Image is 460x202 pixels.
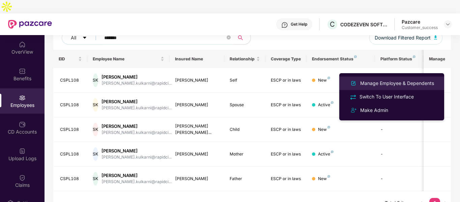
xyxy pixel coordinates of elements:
[102,105,172,111] div: [PERSON_NAME].kulkarni@rapidci...
[349,79,357,87] img: svg+xml;base64,PHN2ZyB4bWxucz0iaHR0cDovL3d3dy53My5vcmcvMjAwMC9zdmciIHhtbG5zOnhsaW5rPSJodHRwOi8vd3...
[271,77,301,84] div: ESCP or in laws
[434,35,437,39] img: svg+xml;base64,PHN2ZyB4bWxucz0iaHR0cDovL3d3dy53My5vcmcvMjAwMC9zdmciIHhtbG5zOnhsaW5rPSJodHRwOi8vd3...
[349,106,357,114] img: svg+xml;base64,PHN2ZyB4bWxucz0iaHR0cDovL3d3dy53My5vcmcvMjAwMC9zdmciIHdpZHRoPSIyNCIgaGVpZ2h0PSIyNC...
[224,50,265,68] th: Relationship
[102,123,172,129] div: [PERSON_NAME]
[93,74,98,87] div: SK
[271,151,301,157] div: ESCP or in laws
[265,50,307,68] th: Coverage Type
[330,20,335,28] span: C
[175,176,219,182] div: [PERSON_NAME]
[281,22,288,28] img: svg+xml;base64,PHN2ZyBpZD0iSGVscC0zMngzMiIgeG1sbnM9Imh0dHA6Ly93d3cudzMub3JnLzIwMDAvc3ZnIiB3aWR0aD...
[227,35,231,41] span: close-circle
[375,142,423,167] td: -
[318,176,330,182] div: New
[318,151,334,157] div: Active
[60,126,82,133] div: CSPL108
[227,35,231,39] span: close-circle
[71,34,76,41] span: All
[402,19,438,25] div: Pazcare
[102,80,172,87] div: [PERSON_NAME].kulkarni@rapidci...
[19,121,26,128] img: svg+xml;base64,PHN2ZyBpZD0iQ0RfQWNjb3VudHMiIGRhdGEtbmFtZT0iQ0QgQWNjb3VudHMiIHhtbG5zPSJodHRwOi8vd3...
[271,126,301,133] div: ESCP or in laws
[102,98,172,105] div: [PERSON_NAME]
[327,126,330,128] img: svg+xml;base64,PHN2ZyB4bWxucz0iaHR0cDovL3d3dy53My5vcmcvMjAwMC9zdmciIHdpZHRoPSI4IiBoZWlnaHQ9IjgiIH...
[87,50,170,68] th: Employee Name
[271,102,301,108] div: ESCP or in laws
[19,41,26,48] img: svg+xml;base64,PHN2ZyBpZD0iSG9tZSIgeG1sbnM9Imh0dHA6Ly93d3cudzMub3JnLzIwMDAvc3ZnIiB3aWR0aD0iMjAiIG...
[93,123,98,136] div: SK
[230,77,260,84] div: Self
[359,80,435,87] div: Manage Employee & Dependents
[8,20,52,29] img: New Pazcare Logo
[380,56,418,62] div: Platform Status
[349,93,357,101] img: svg+xml;base64,PHN2ZyB4bWxucz0iaHR0cDovL3d3dy53My5vcmcvMjAwMC9zdmciIHdpZHRoPSIyNCIgaGVpZ2h0PSIyNC...
[60,102,82,108] div: CSPL108
[102,154,172,161] div: [PERSON_NAME].kulkarni@rapidci...
[93,98,98,112] div: SK
[93,172,98,185] div: SK
[19,148,26,154] img: svg+xml;base64,PHN2ZyBpZD0iVXBsb2FkX0xvZ3MiIGRhdGEtbmFtZT0iVXBsb2FkIExvZ3MiIHhtbG5zPSJodHRwOi8vd3...
[230,151,260,157] div: Mother
[312,56,370,62] div: Endorsement Status
[230,56,255,62] span: Relationship
[175,151,219,157] div: [PERSON_NAME]
[19,94,26,101] img: svg+xml;base64,PHN2ZyBpZD0iRW1wbG95ZWVzIiB4bWxucz0iaHR0cDovL3d3dy53My5vcmcvMjAwMC9zdmciIHdpZHRoPS...
[375,34,431,41] span: Download Filtered Report
[318,126,330,133] div: New
[60,176,82,182] div: CSPL108
[424,50,451,68] th: Manage
[102,179,172,185] div: [PERSON_NAME].kulkarni@rapidci...
[19,174,26,181] img: svg+xml;base64,PHN2ZyBpZD0iQ2xhaW0iIHhtbG5zPSJodHRwOi8vd3d3LnczLm9yZy8yMDAwL3N2ZyIgd2lkdGg9IjIwIi...
[102,129,172,136] div: [PERSON_NAME].kulkarni@rapidci...
[62,31,103,45] button: Allcaret-down
[340,21,387,28] div: CODEZEVEN SOFTWARE PRIVATE LIMITED
[53,50,88,68] th: EID
[331,101,334,104] img: svg+xml;base64,PHN2ZyB4bWxucz0iaHR0cDovL3d3dy53My5vcmcvMjAwMC9zdmciIHdpZHRoPSI4IiBoZWlnaHQ9IjgiIH...
[359,107,390,114] div: Make Admin
[230,102,260,108] div: Spouse
[82,35,87,41] span: caret-down
[375,117,423,142] td: -
[102,148,172,154] div: [PERSON_NAME]
[170,50,225,68] th: Insured Name
[375,167,423,191] td: -
[175,102,219,108] div: [PERSON_NAME]
[318,77,330,84] div: New
[230,126,260,133] div: Child
[413,55,415,58] img: svg+xml;base64,PHN2ZyB4bWxucz0iaHR0cDovL3d3dy53My5vcmcvMjAwMC9zdmciIHdpZHRoPSI4IiBoZWlnaHQ9IjgiIH...
[291,22,307,27] div: Get Help
[369,31,443,45] button: Download Filtered Report
[354,55,357,58] img: svg+xml;base64,PHN2ZyB4bWxucz0iaHR0cDovL3d3dy53My5vcmcvMjAwMC9zdmciIHdpZHRoPSI4IiBoZWlnaHQ9IjgiIH...
[327,175,330,178] img: svg+xml;base64,PHN2ZyB4bWxucz0iaHR0cDovL3d3dy53My5vcmcvMjAwMC9zdmciIHdpZHRoPSI4IiBoZWlnaHQ9IjgiIH...
[175,123,219,136] div: [PERSON_NAME] [PERSON_NAME]...
[331,150,334,153] img: svg+xml;base64,PHN2ZyB4bWxucz0iaHR0cDovL3d3dy53My5vcmcvMjAwMC9zdmciIHdpZHRoPSI4IiBoZWlnaHQ9IjgiIH...
[234,35,247,40] span: search
[327,77,330,79] img: svg+xml;base64,PHN2ZyB4bWxucz0iaHR0cDovL3d3dy53My5vcmcvMjAwMC9zdmciIHdpZHRoPSI4IiBoZWlnaHQ9IjgiIH...
[60,151,82,157] div: CSPL108
[102,172,172,179] div: [PERSON_NAME]
[59,56,77,62] span: EID
[445,22,451,27] img: svg+xml;base64,PHN2ZyBpZD0iRHJvcGRvd24tMzJ4MzIiIHhtbG5zPSJodHRwOi8vd3d3LnczLm9yZy8yMDAwL3N2ZyIgd2...
[318,102,334,108] div: Active
[402,25,438,30] div: Customer_success
[102,74,172,80] div: [PERSON_NAME]
[93,147,98,161] div: SK
[19,68,26,75] img: svg+xml;base64,PHN2ZyBpZD0iQmVuZWZpdHMiIHhtbG5zPSJodHRwOi8vd3d3LnczLm9yZy8yMDAwL3N2ZyIgd2lkdGg9Ij...
[271,176,301,182] div: ESCP or in laws
[175,77,219,84] div: [PERSON_NAME]
[230,176,260,182] div: Father
[234,31,251,45] button: search
[60,77,82,84] div: CSPL108
[358,93,415,100] div: Switch To User Interface
[93,56,159,62] span: Employee Name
